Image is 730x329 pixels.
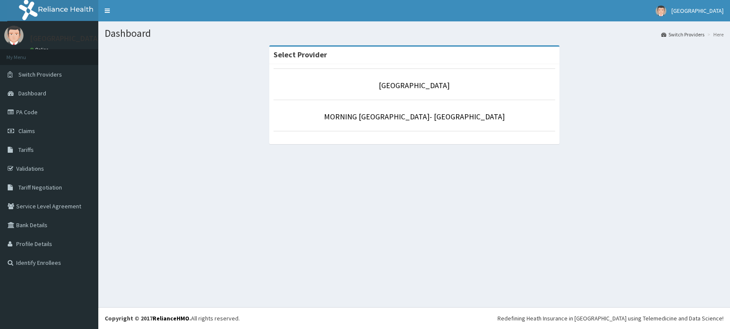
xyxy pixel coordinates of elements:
[18,71,62,78] span: Switch Providers
[497,314,724,323] div: Redefining Heath Insurance in [GEOGRAPHIC_DATA] using Telemedicine and Data Science!
[274,50,327,59] strong: Select Provider
[18,146,34,154] span: Tariffs
[671,7,724,15] span: [GEOGRAPHIC_DATA]
[18,89,46,97] span: Dashboard
[656,6,666,16] img: User Image
[705,31,724,38] li: Here
[105,314,191,322] strong: Copyright © 2017 .
[18,127,35,135] span: Claims
[153,314,189,322] a: RelianceHMO
[324,112,505,122] a: MORNING [GEOGRAPHIC_DATA]- [GEOGRAPHIC_DATA]
[30,35,100,42] p: [GEOGRAPHIC_DATA]
[379,80,450,90] a: [GEOGRAPHIC_DATA]
[661,31,704,38] a: Switch Providers
[4,26,24,45] img: User Image
[98,307,730,329] footer: All rights reserved.
[30,47,50,53] a: Online
[105,28,724,39] h1: Dashboard
[18,184,62,191] span: Tariff Negotiation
